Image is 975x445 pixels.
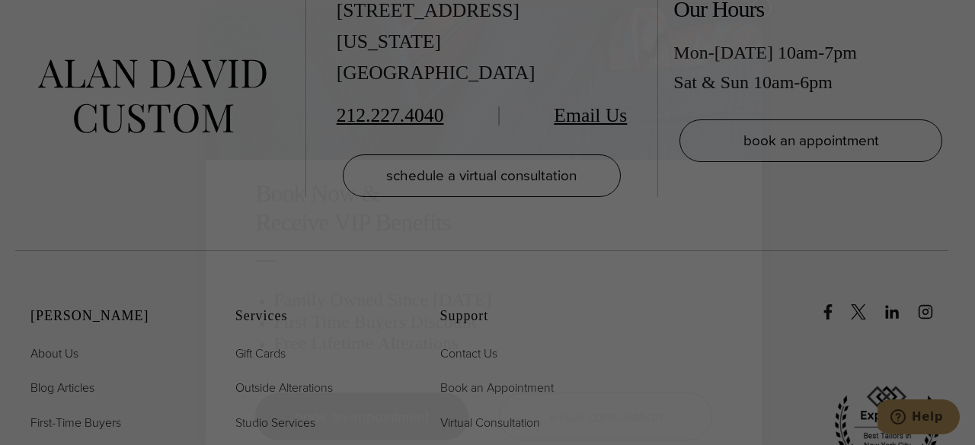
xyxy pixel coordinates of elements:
[255,393,468,440] a: book an appointment
[255,179,712,237] h2: Book Now & Receive VIP Benefits
[34,11,66,24] span: Help
[273,332,712,354] h3: Free Lifetime Alterations
[273,289,712,311] h3: Family Owned Since [DATE]
[499,393,712,440] a: visual consultation
[273,311,712,333] h3: First Time Buyers Discount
